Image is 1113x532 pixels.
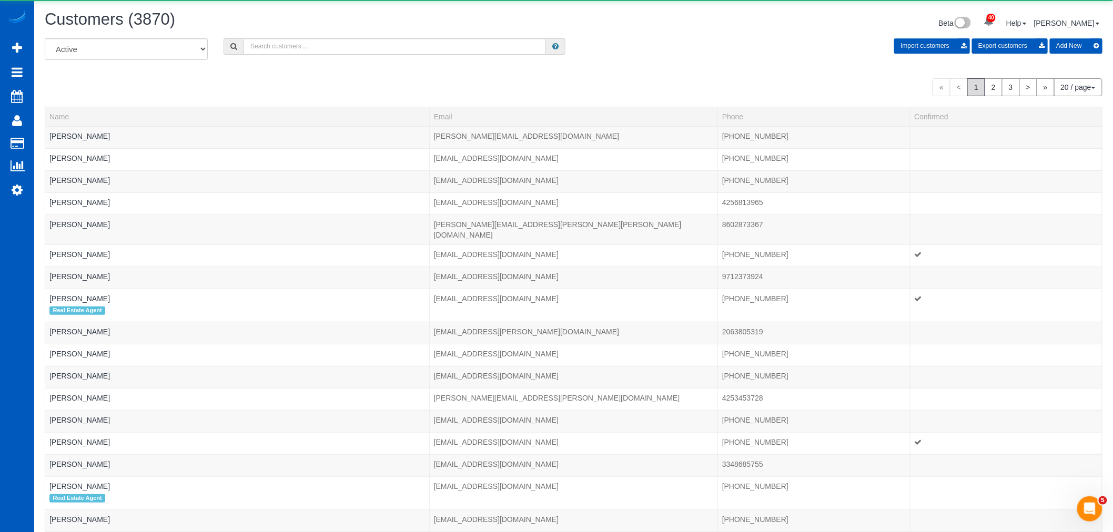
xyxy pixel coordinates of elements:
[49,163,425,166] div: Tags
[429,432,717,454] td: Email
[933,78,950,96] span: «
[429,170,717,192] td: Email
[49,525,425,527] div: Tags
[45,214,430,244] td: Name
[910,126,1102,148] td: Confirmed
[49,425,425,428] div: Tags
[429,476,717,509] td: Email
[718,454,910,476] td: Phone
[718,322,910,344] td: Phone
[910,476,1102,509] td: Confirmed
[45,476,430,509] td: Name
[49,208,425,210] div: Tags
[429,107,717,126] th: Email
[429,366,717,388] td: Email
[718,344,910,366] td: Phone
[718,126,910,148] td: Phone
[45,510,430,532] td: Name
[49,282,425,284] div: Tags
[45,107,430,126] th: Name
[45,432,430,454] td: Name
[933,78,1102,96] nav: Pagination navigation
[49,337,425,340] div: Tags
[1006,19,1027,27] a: Help
[45,454,430,476] td: Name
[954,17,971,30] img: New interface
[718,510,910,532] td: Phone
[910,388,1102,410] td: Confirmed
[910,214,1102,244] td: Confirmed
[49,359,425,362] div: Tags
[45,126,430,148] td: Name
[967,78,985,96] span: 1
[45,388,430,410] td: Name
[910,366,1102,388] td: Confirmed
[429,126,717,148] td: Email
[49,515,110,524] a: [PERSON_NAME]
[49,186,425,188] div: Tags
[49,492,425,505] div: Tags
[718,267,910,289] td: Phone
[978,11,999,34] a: 40
[910,192,1102,214] td: Confirmed
[45,366,430,388] td: Name
[45,10,175,28] span: Customers (3870)
[429,388,717,410] td: Email
[49,220,110,229] a: [PERSON_NAME]
[45,170,430,192] td: Name
[910,244,1102,267] td: Confirmed
[49,260,425,262] div: Tags
[910,410,1102,432] td: Confirmed
[1037,78,1055,96] a: »
[49,438,110,446] a: [PERSON_NAME]
[910,454,1102,476] td: Confirmed
[910,170,1102,192] td: Confirmed
[49,328,110,336] a: [PERSON_NAME]
[718,476,910,509] td: Phone
[49,372,110,380] a: [PERSON_NAME]
[49,230,425,232] div: Tags
[1002,78,1020,96] a: 3
[1054,78,1102,96] button: 20 / page
[987,14,996,22] span: 40
[49,141,425,144] div: Tags
[45,192,430,214] td: Name
[49,294,110,303] a: [PERSON_NAME]
[718,366,910,388] td: Phone
[49,272,110,281] a: [PERSON_NAME]
[49,304,425,318] div: Tags
[429,322,717,344] td: Email
[910,510,1102,532] td: Confirmed
[45,267,430,289] td: Name
[244,38,546,55] input: Search customers ...
[49,250,110,259] a: [PERSON_NAME]
[718,244,910,267] td: Phone
[45,344,430,366] td: Name
[49,198,110,207] a: [PERSON_NAME]
[429,192,717,214] td: Email
[45,289,430,322] td: Name
[49,306,105,315] span: Real Estate Agent
[910,322,1102,344] td: Confirmed
[429,289,717,322] td: Email
[429,410,717,432] td: Email
[972,38,1048,54] button: Export customers
[49,482,110,490] a: [PERSON_NAME]
[718,388,910,410] td: Phone
[429,214,717,244] td: Email
[49,176,110,185] a: [PERSON_NAME]
[910,148,1102,170] td: Confirmed
[1099,496,1107,505] span: 5
[910,432,1102,454] td: Confirmed
[718,410,910,432] td: Phone
[718,107,910,126] th: Phone
[910,107,1102,126] th: Confirmed
[49,350,110,358] a: [PERSON_NAME]
[718,432,910,454] td: Phone
[49,403,425,406] div: Tags
[45,244,430,267] td: Name
[910,267,1102,289] td: Confirmed
[6,11,27,25] img: Automaid Logo
[49,460,110,468] a: [PERSON_NAME]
